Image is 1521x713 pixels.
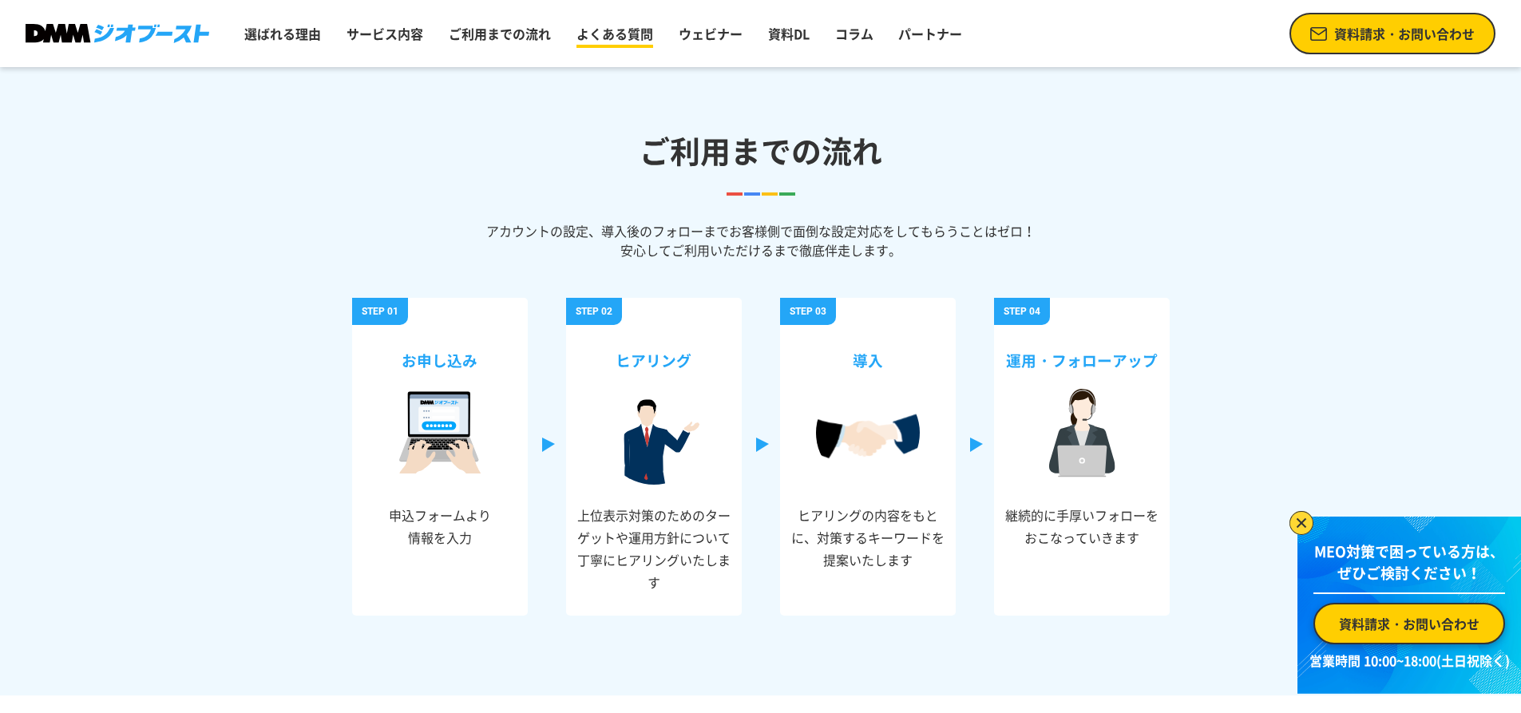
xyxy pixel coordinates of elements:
a: 資料請求・お問い合わせ [1313,603,1505,644]
p: MEO対策で困っている方は、 ぜひご検討ください！ [1313,541,1505,594]
a: 資料DL [762,18,816,50]
a: サービス内容 [340,18,430,50]
p: ヒアリングの内容をもとに、対策するキーワードを 提案いたします [790,485,946,571]
h3: 運用・フォローアップ [1004,330,1160,381]
p: アカウントの設定、導入後のフォローまでお客様側で面倒な設定対応をしてもらうことはゼロ！ 安心してご利用いただけるまで徹底伴走します。 [368,221,1154,259]
p: 営業時間 10:00~18:00(土日祝除く) [1307,651,1511,670]
h3: 導入 [790,330,946,381]
p: 上位表示対策のためのターゲットや運用方針について丁寧にヒアリングいたします [576,485,732,593]
a: コラム [829,18,880,50]
a: 資料請求・お問い合わせ [1289,13,1495,54]
a: ウェビナー [672,18,749,50]
p: 継続的に手厚いフォローをおこなっていきます [1004,485,1160,549]
img: DMMジオブースト [26,24,209,44]
span: 資料請求・お問い合わせ [1334,24,1475,43]
a: よくある質問 [570,18,659,50]
p: 申込フォームより 情報を入力 [362,485,518,549]
a: パートナー [892,18,968,50]
img: バナーを閉じる [1289,511,1313,535]
h3: お申し込み [362,330,518,381]
span: 資料請求・お問い合わせ [1339,614,1479,633]
a: 選ばれる理由 [238,18,327,50]
h3: ヒアリング [576,330,732,381]
a: ご利用までの流れ [442,18,557,50]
